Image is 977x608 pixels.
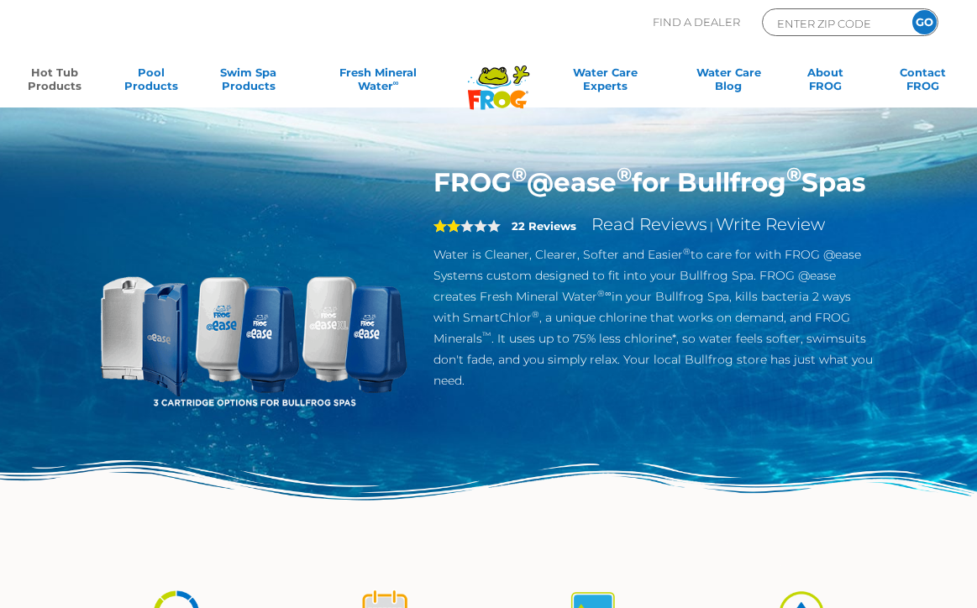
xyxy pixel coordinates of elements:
[433,244,880,391] p: Water is Cleaner, Clearer, Softer and Easier to care for with FROG @ease Systems custom designed ...
[786,162,801,186] sup: ®
[512,162,527,186] sup: ®
[482,330,491,341] sup: ™
[97,166,409,478] img: bullfrog-product-hero.png
[512,219,576,233] strong: 22 Reviews
[591,214,707,234] a: Read Reviews
[459,44,538,110] img: Frog Products Logo
[716,214,825,234] a: Write Review
[683,246,691,257] sup: ®
[433,166,880,198] h1: FROG @ease for Bullfrog Spas
[308,66,449,99] a: Fresh MineralWater∞
[211,66,286,99] a: Swim SpaProducts
[653,8,740,36] p: Find A Dealer
[788,66,864,99] a: AboutFROG
[597,288,612,299] sup: ®∞
[691,66,766,99] a: Water CareBlog
[912,10,937,34] input: GO
[433,219,460,233] span: 2
[541,66,669,99] a: Water CareExperts
[17,66,92,99] a: Hot TubProducts
[114,66,190,99] a: PoolProducts
[710,219,713,233] span: |
[885,66,960,99] a: ContactFROG
[393,78,399,87] sup: ∞
[532,309,539,320] sup: ®
[617,162,632,186] sup: ®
